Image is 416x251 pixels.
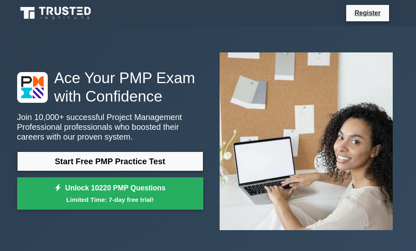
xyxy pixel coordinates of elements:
[17,177,203,210] a: Unlock 10220 PMP QuestionsLimited Time: 7-day free trial!
[349,8,385,18] a: Register
[17,69,203,105] h1: Ace Your PMP Exam with Confidence
[27,195,193,204] small: Limited Time: 7-day free trial!
[17,152,203,171] a: Start Free PMP Practice Test
[17,112,203,142] p: Join 10,000+ successful Project Management Professional professionals who boosted their careers w...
